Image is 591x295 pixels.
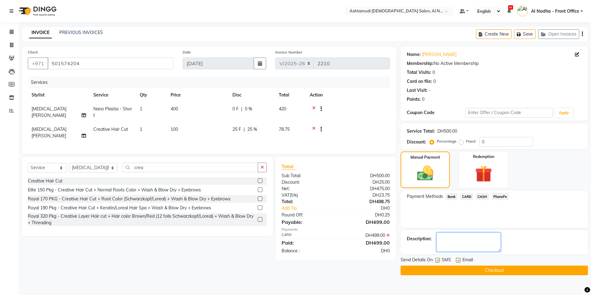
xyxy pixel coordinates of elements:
[491,193,509,200] span: PhonePe
[470,163,497,184] img: _gift.svg
[507,8,511,14] a: 45
[336,192,394,199] div: DH23.75
[462,257,473,264] span: Email
[407,109,465,116] div: Coupon Code
[171,126,178,132] span: 100
[433,78,436,85] div: 0
[28,196,231,202] div: Royal 170 PKG - Creative Hair Cut + Root Color (Schwarzkopf/Loreal) + Wash & Blow Dry + Eyebrows
[136,88,167,102] th: Qty
[429,87,431,94] div: -
[437,128,457,135] div: DH500.00
[555,108,573,118] button: Apply
[93,106,132,118] span: Nano Plastia - Short
[407,60,582,67] div: No Active Membership
[28,77,394,88] div: Services
[412,164,439,183] img: _cash.svg
[346,205,395,212] div: DH0
[232,126,241,133] span: 25 F
[241,106,242,112] span: |
[437,139,457,144] label: Percentage
[277,239,336,246] div: Paid:
[93,126,128,132] span: Creative Hair Cut
[28,58,48,69] button: +971
[466,139,475,144] label: Fixed
[336,186,394,192] div: DH475.00
[59,30,103,35] a: PREVIOUS INVOICES
[232,106,239,112] span: 0 F
[336,212,394,218] div: DH0.25
[407,87,427,94] div: Last Visit:
[167,88,229,102] th: Price
[29,27,52,38] a: INVOICE
[282,227,390,232] div: Payments
[407,78,432,85] div: Card on file:
[244,126,245,133] span: |
[401,266,588,275] button: Checkout
[32,126,66,139] span: [MEDICAL_DATA][PERSON_NAME]
[336,239,394,246] div: DH499.00
[32,106,66,118] span: [MEDICAL_DATA][PERSON_NAME]
[336,199,394,205] div: DH498.75
[277,218,336,226] div: Payable:
[277,205,346,212] a: Add Tip
[465,108,553,118] input: Enter Offer / Coupon Code
[277,199,336,205] div: Total:
[122,163,258,172] input: Search or Scan
[277,232,336,239] div: CARD
[279,126,290,132] span: 78.75
[508,5,513,10] span: 45
[422,51,457,58] a: [PERSON_NAME]
[407,139,426,145] div: Discount:
[245,106,252,112] span: 0 %
[538,29,579,39] button: Open Invoices
[410,155,440,160] label: Manual Payment
[282,192,290,198] span: VAT
[422,96,424,103] div: 0
[531,8,579,15] span: Al Nadha - Front Office
[28,49,38,55] label: Client
[407,236,432,242] div: Description:
[28,205,211,211] div: Royal 190 Pkg - Creative Hair Cut + Keratin/Loreal Hair Spa + Wash & Blow Dry + Eyebrows
[336,173,394,179] div: DH500.00
[432,69,435,76] div: 0
[401,257,433,264] span: Send Details On
[277,173,336,179] div: Sub Total:
[407,193,443,200] span: Payment Methods
[28,178,62,184] div: Creative Hair Cut
[277,186,336,192] div: Net:
[277,212,336,218] div: Round Off:
[460,193,473,200] span: CARD
[247,126,257,133] span: 25 %
[229,88,275,102] th: Disc
[442,257,451,264] span: SMS
[306,88,390,102] th: Action
[336,248,394,254] div: DH0
[336,232,394,239] div: DH499.00
[445,193,457,200] span: Bank
[407,60,434,67] div: Membership:
[28,213,255,226] div: Royal 320 Pkg - Creative Layer Hair cut + Hair color Brown/Red (12 foils Schwarzkopf/Loreal) + Wa...
[277,192,336,199] div: ( )
[407,128,435,135] div: Service Total:
[16,2,58,20] img: logo
[275,88,306,102] th: Total
[336,218,394,226] div: DH499.00
[291,193,297,198] span: 5%
[48,58,173,69] input: Search by Name/Mobile/Email/Code
[407,51,421,58] div: Name:
[140,106,142,112] span: 1
[407,69,431,76] div: Total Visits:
[90,88,136,102] th: Service
[277,248,336,254] div: Balance :
[476,193,489,200] span: CASH
[275,49,302,55] label: Invoice Number
[517,6,528,16] img: Al Nadha - Front Office
[473,154,494,160] label: Redemption
[28,88,90,102] th: Stylist
[171,106,178,112] span: 400
[140,126,142,132] span: 1
[282,163,296,170] span: Total
[28,187,201,193] div: Elite 150 Pkg - Creative Hair Cut + Normal Roots Color + Wash & Blow Dry + Eyebrows
[407,96,421,103] div: Points:
[277,179,336,186] div: Discount:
